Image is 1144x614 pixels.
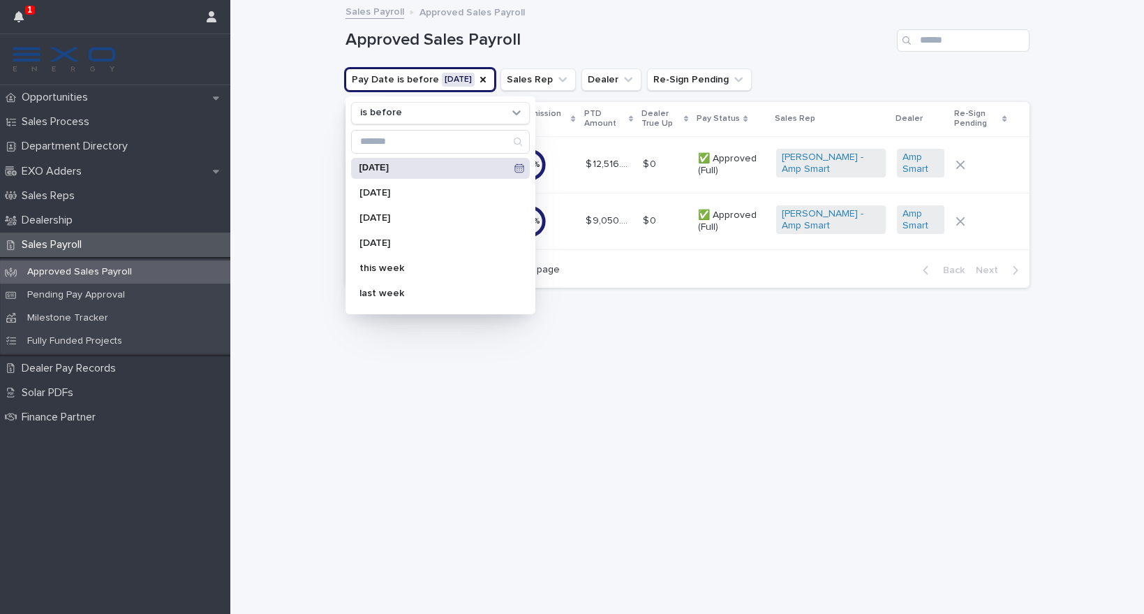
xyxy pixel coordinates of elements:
a: [PERSON_NAME] - Amp Smart [782,152,880,175]
h1: Approved Sales Payroll [346,30,891,50]
tr: [PERSON_NAME] - Job #10309[DATE]100%$ 9,050.00$ 9,050.00 $ 0$ 0 ✅ Approved (Full)[PERSON_NAME] - ... [346,193,1030,249]
p: $ 12,516.00 [586,156,635,170]
div: [DATE] [351,158,530,179]
p: Sales Reps [16,189,86,203]
p: $ 0 [643,212,659,227]
div: Search [351,130,530,154]
p: Re-Sign Pending [954,106,999,132]
a: Amp Smart [902,152,939,175]
button: Pay Date [346,68,495,91]
p: Pay Status [697,111,740,126]
p: [DATE] [359,188,507,198]
p: $ 0 [643,156,659,170]
p: Department Directory [16,140,139,153]
p: is before [360,107,402,119]
button: Sales Rep [500,68,576,91]
p: Solar PDFs [16,386,84,400]
p: Finance Partner [16,411,107,424]
p: Sales Process [16,115,101,129]
p: Dealer Pay Records [16,362,127,375]
a: [PERSON_NAME] - Amp Smart [782,208,880,232]
tr: [PERSON_NAME] - Job #10240[DATE]100%$ 12,516.00$ 12,516.00 $ 0$ 0 ✅ Approved (Full)[PERSON_NAME] ... [346,136,1030,193]
span: Next [976,265,1006,275]
p: Dealer [896,111,923,126]
p: Approved Sales Payroll [16,266,143,278]
a: Sales Payroll [346,3,404,19]
img: FKS5r6ZBThi8E5hshIGi [11,45,117,73]
button: Next [970,264,1030,277]
p: Fully Funded Projects [16,335,133,347]
p: Sales Payroll [16,238,93,251]
p: Sales Rep [775,111,815,126]
p: ✅ Approved (Full) [698,153,765,177]
p: 1 [27,5,32,15]
input: Search [352,131,529,153]
p: Pending Pay Approval [16,289,136,301]
button: Re-Sign Pending [647,68,752,91]
span: Back [935,265,965,275]
p: Dealership [16,214,84,227]
input: Search [897,29,1030,52]
p: Milestone Tracker [16,312,119,324]
button: Back [912,264,970,277]
p: Opportunities [16,91,99,104]
p: $ 9,050.00 [586,212,635,227]
p: Dealer True Up [641,106,681,132]
a: Amp Smart [902,208,939,232]
p: this week [359,263,507,273]
div: 1 [14,8,32,34]
button: Dealer [581,68,641,91]
p: PTD Amount [584,106,626,132]
p: [DATE] [359,163,509,173]
p: EXO Adders [16,165,93,178]
p: Commission Paid [512,106,568,132]
p: Approved Sales Payroll [419,3,525,19]
p: [DATE] [359,238,507,248]
p: [DATE] [359,213,507,223]
p: ✅ Approved (Full) [698,210,765,233]
p: last week [359,288,507,298]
